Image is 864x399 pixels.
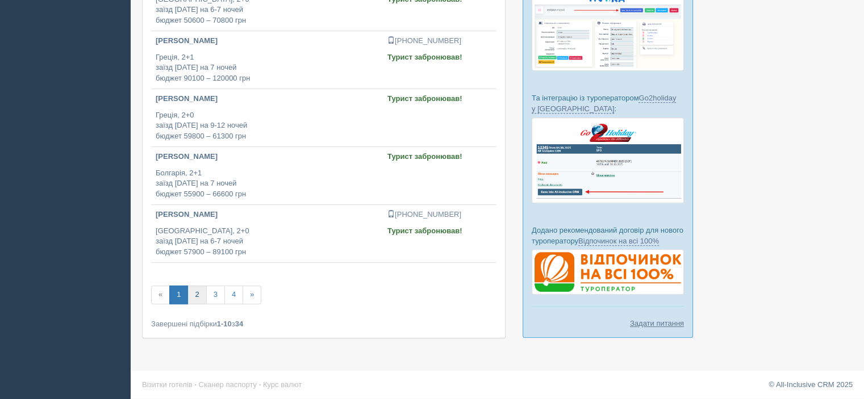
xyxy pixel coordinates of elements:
a: 1 [169,285,188,304]
p: Болгарія, 2+1 заїзд [DATE] на 7 ночей бюджет 55900 – 66600 грн [156,168,378,200]
p: [PHONE_NUMBER] [387,36,492,47]
a: » [243,285,261,304]
p: [PERSON_NAME] [156,36,378,47]
a: 2 [187,285,206,304]
a: 4 [224,285,243,304]
img: go2holiday-bookings-crm-for-travel-agency.png [532,117,684,203]
a: [PERSON_NAME] [GEOGRAPHIC_DATA], 2+0заїзд [DATE] на 6-7 ночейбюджет 57900 – 89100 грн [151,205,383,262]
a: 3 [206,285,225,304]
p: [PHONE_NUMBER] [387,209,492,220]
p: [GEOGRAPHIC_DATA], 2+0 заїзд [DATE] на 6-7 ночей бюджет 57900 – 89100 грн [156,226,378,258]
a: Відпочинок на всі 100% [578,237,659,246]
a: [PERSON_NAME] Греція, 2+0заїзд [DATE] на 9-12 ночейбюджет 59800 – 61300 грн [151,89,383,146]
span: « [151,285,170,304]
p: Турист забронював! [387,152,492,162]
a: © All-Inclusive CRM 2025 [769,380,853,389]
a: Візитки готелів [142,380,193,389]
div: Завершені підбірки з [151,318,496,329]
a: Задати питання [630,318,684,329]
p: Греція, 2+0 заїзд [DATE] на 9-12 ночей бюджет 59800 – 61300 грн [156,110,378,142]
p: [PERSON_NAME] [156,209,378,220]
p: [PERSON_NAME] [156,152,378,162]
span: · [194,380,197,389]
p: Греція, 2+1 заїзд [DATE] на 7 ночей бюджет 90100 – 120000 грн [156,52,378,84]
a: Сканер паспорту [199,380,257,389]
a: [PERSON_NAME] Греція, 2+1заїзд [DATE] на 7 ночейбюджет 90100 – 120000 грн [151,31,383,89]
span: · [259,380,261,389]
b: 34 [235,320,243,328]
p: Турист забронював! [387,94,492,104]
a: [PERSON_NAME] Болгарія, 2+1заїзд [DATE] на 7 ночейбюджет 55900 – 66600 грн [151,147,383,204]
a: Курс валют [263,380,302,389]
b: 1-10 [217,320,232,328]
p: Турист забронював! [387,226,492,237]
p: [PERSON_NAME] [156,94,378,104]
img: %D0%B4%D0%BE%D0%B3%D0%BE%D0%B2%D1%96%D1%80-%D0%B2%D1%96%D0%B4%D0%BF%D0%BE%D1%87%D0%B8%D0%BD%D0%BE... [532,249,684,295]
p: Турист забронював! [387,52,492,63]
p: Додано рекомендований договір для нового туроператору [532,225,684,246]
p: Та інтеграцію із туроператором : [532,93,684,114]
